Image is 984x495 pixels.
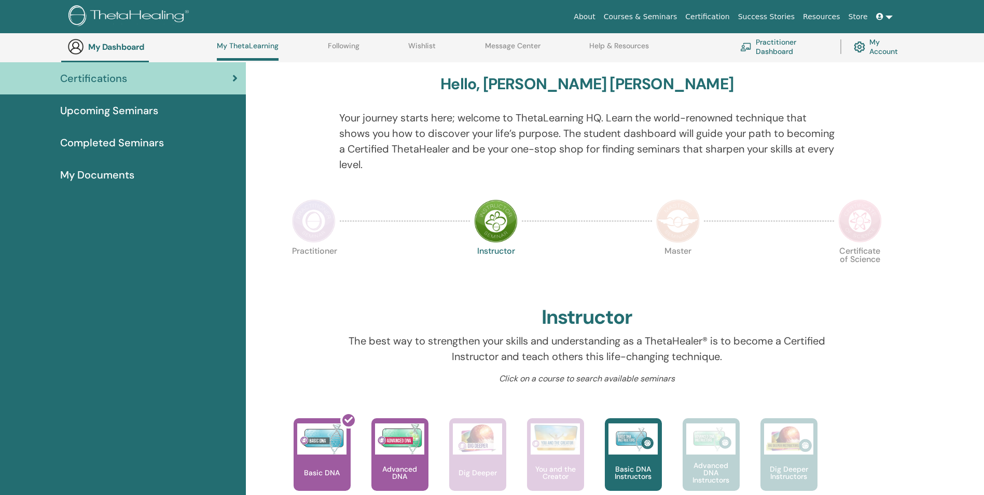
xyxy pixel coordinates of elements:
[527,465,584,480] p: You and the Creator
[854,35,906,58] a: My Account
[605,465,662,480] p: Basic DNA Instructors
[454,469,501,476] p: Dig Deeper
[656,247,700,291] p: Master
[339,110,835,172] p: Your journey starts here; welcome to ThetaLearning HQ. Learn the world-renowned technique that sh...
[371,465,428,480] p: Advanced DNA
[608,423,658,455] img: Basic DNA Instructors
[453,423,502,455] img: Dig Deeper
[531,423,580,452] img: You and the Creator
[686,423,736,455] img: Advanced DNA Instructors
[60,71,127,86] span: Certifications
[60,103,158,118] span: Upcoming Seminars
[217,42,279,61] a: My ThetaLearning
[838,247,882,291] p: Certificate of Science
[88,42,192,52] h3: My Dashboard
[297,423,347,455] img: Basic DNA
[764,423,813,455] img: Dig Deeper Instructors
[474,199,518,243] img: Instructor
[570,7,599,26] a: About
[68,5,192,29] img: logo.png
[740,35,828,58] a: Practitioner Dashboard
[760,465,817,480] p: Dig Deeper Instructors
[740,43,752,51] img: chalkboard-teacher.svg
[683,462,740,484] p: Advanced DNA Instructors
[589,42,649,58] a: Help & Resources
[375,423,424,455] img: Advanced DNA
[339,333,835,364] p: The best way to strengthen your skills and understanding as a ThetaHealer® is to become a Certifi...
[838,199,882,243] img: Certificate of Science
[734,7,799,26] a: Success Stories
[542,306,632,329] h2: Instructor
[292,247,336,291] p: Practitioner
[474,247,518,291] p: Instructor
[67,38,84,55] img: generic-user-icon.jpg
[292,199,336,243] img: Practitioner
[844,7,872,26] a: Store
[854,39,865,55] img: cog.svg
[60,167,134,183] span: My Documents
[681,7,733,26] a: Certification
[485,42,540,58] a: Message Center
[600,7,682,26] a: Courses & Seminars
[440,75,733,93] h3: Hello, [PERSON_NAME] [PERSON_NAME]
[328,42,359,58] a: Following
[799,7,844,26] a: Resources
[339,373,835,385] p: Click on a course to search available seminars
[656,199,700,243] img: Master
[408,42,436,58] a: Wishlist
[60,135,164,150] span: Completed Seminars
